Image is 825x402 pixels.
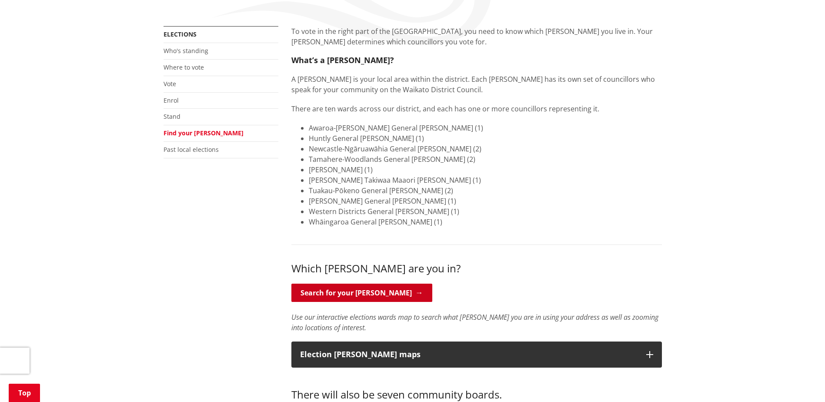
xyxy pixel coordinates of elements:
[164,145,219,154] a: Past local elections
[309,144,662,154] li: Newcastle-Ngāruawāhia General [PERSON_NAME] (2)
[309,217,662,227] li: Whāingaroa General [PERSON_NAME] (1)
[309,175,662,185] li: [PERSON_NAME] Takiwaa Maaori [PERSON_NAME] (1)
[309,206,662,217] li: Western Districts General [PERSON_NAME] (1)
[309,133,662,144] li: Huntly General [PERSON_NAME] (1)
[164,96,179,104] a: Enrol
[164,30,197,38] a: Elections
[291,284,432,302] a: Search for your [PERSON_NAME]
[164,112,180,121] a: Stand
[291,342,662,368] button: Election [PERSON_NAME] maps
[309,196,662,206] li: [PERSON_NAME] General [PERSON_NAME] (1)
[291,104,662,114] p: There are ten wards across our district, and each has one or more councillors representing it.
[309,164,662,175] li: [PERSON_NAME] (1)
[300,350,638,359] p: Election [PERSON_NAME] maps
[164,63,204,71] a: Where to vote
[309,154,662,164] li: Tamahere-Woodlands General [PERSON_NAME] (2)
[785,365,816,397] iframe: Messenger Launcher
[291,55,394,65] strong: What’s a [PERSON_NAME]?
[309,185,662,196] li: Tuakau-Pōkeno General [PERSON_NAME] (2)
[164,129,244,137] a: Find your [PERSON_NAME]
[291,376,662,402] h3: There will also be seven community boards.
[291,74,662,95] p: A [PERSON_NAME] is your local area within the district. Each [PERSON_NAME] has its own set of cou...
[9,384,40,402] a: Top
[291,262,662,275] h3: Which [PERSON_NAME] are you in?
[309,123,662,133] li: Awaroa-[PERSON_NAME] General [PERSON_NAME] (1)
[164,47,208,55] a: Who's standing
[164,80,176,88] a: Vote
[291,27,653,47] span: To vote in the right part of the [GEOGRAPHIC_DATA], you need to know which [PERSON_NAME] you live...
[291,312,658,332] em: Use our interactive elections wards map to search what [PERSON_NAME] you are in using your addres...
